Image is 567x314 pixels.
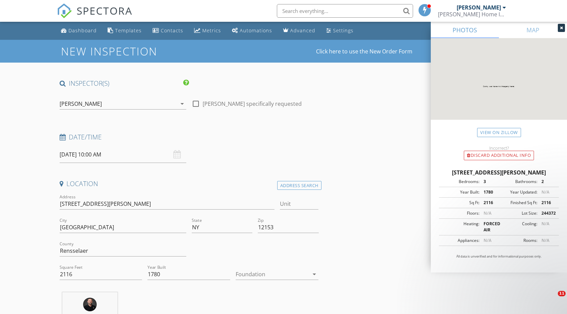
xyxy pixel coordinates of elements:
[537,179,557,185] div: 2
[541,237,549,243] span: N/A
[229,24,275,37] a: Automations (Basic)
[537,200,557,206] div: 2116
[277,4,413,18] input: Search everything...
[479,221,499,233] div: FORCED AIR
[479,179,499,185] div: 3
[484,237,491,243] span: N/A
[77,3,132,18] span: SPECTORA
[61,45,212,57] h1: New Inspection
[280,24,318,37] a: Advanced
[464,151,534,160] div: Discard Additional info
[441,210,479,216] div: Floors:
[544,291,560,307] iframe: Intercom live chat
[202,27,221,34] div: Metrics
[68,27,97,34] div: Dashboard
[277,181,321,190] div: Address Search
[499,221,537,233] div: Cooling:
[441,200,479,206] div: Sq Ft:
[431,145,567,151] div: Incorrect?
[537,210,557,216] div: 244372
[479,189,499,195] div: 1780
[60,146,187,163] input: Select date
[441,179,479,185] div: Bedrooms:
[499,210,537,216] div: Lot Size:
[203,100,302,107] label: [PERSON_NAME] specifically requested
[477,128,521,137] a: View on Zillow
[324,24,356,37] a: Settings
[58,24,99,37] a: Dashboard
[83,298,97,311] img: image_6487327.jpg
[60,101,102,107] div: [PERSON_NAME]
[290,27,315,34] div: Advanced
[438,11,506,18] div: Hollis Home Inspection LLC
[316,49,412,54] a: Click here to use the New Order Form
[558,291,566,296] span: 11
[499,22,567,38] a: MAP
[439,168,559,177] div: [STREET_ADDRESS][PERSON_NAME]
[431,38,567,136] img: streetview
[333,27,353,34] div: Settings
[115,27,142,34] div: Templates
[499,200,537,206] div: Finished Sq Ft:
[541,189,549,195] span: N/A
[457,4,501,11] div: [PERSON_NAME]
[484,210,491,216] span: N/A
[310,270,318,278] i: arrow_drop_down
[541,221,549,227] span: N/A
[441,237,479,244] div: Appliances:
[479,200,499,206] div: 2116
[499,189,537,195] div: Year Updated:
[441,221,479,233] div: Heating:
[150,24,186,37] a: Contacts
[60,133,319,142] h4: Date/Time
[431,22,499,38] a: PHOTOS
[57,3,72,18] img: The Best Home Inspection Software - Spectora
[57,9,132,23] a: SPECTORA
[240,27,272,34] div: Automations
[178,100,186,108] i: arrow_drop_down
[105,24,144,37] a: Templates
[499,237,537,244] div: Rooms:
[441,189,479,195] div: Year Built:
[60,79,189,88] h4: INSPECTOR(S)
[499,179,537,185] div: Bathrooms:
[60,179,319,188] h4: Location
[191,24,224,37] a: Metrics
[161,27,183,34] div: Contacts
